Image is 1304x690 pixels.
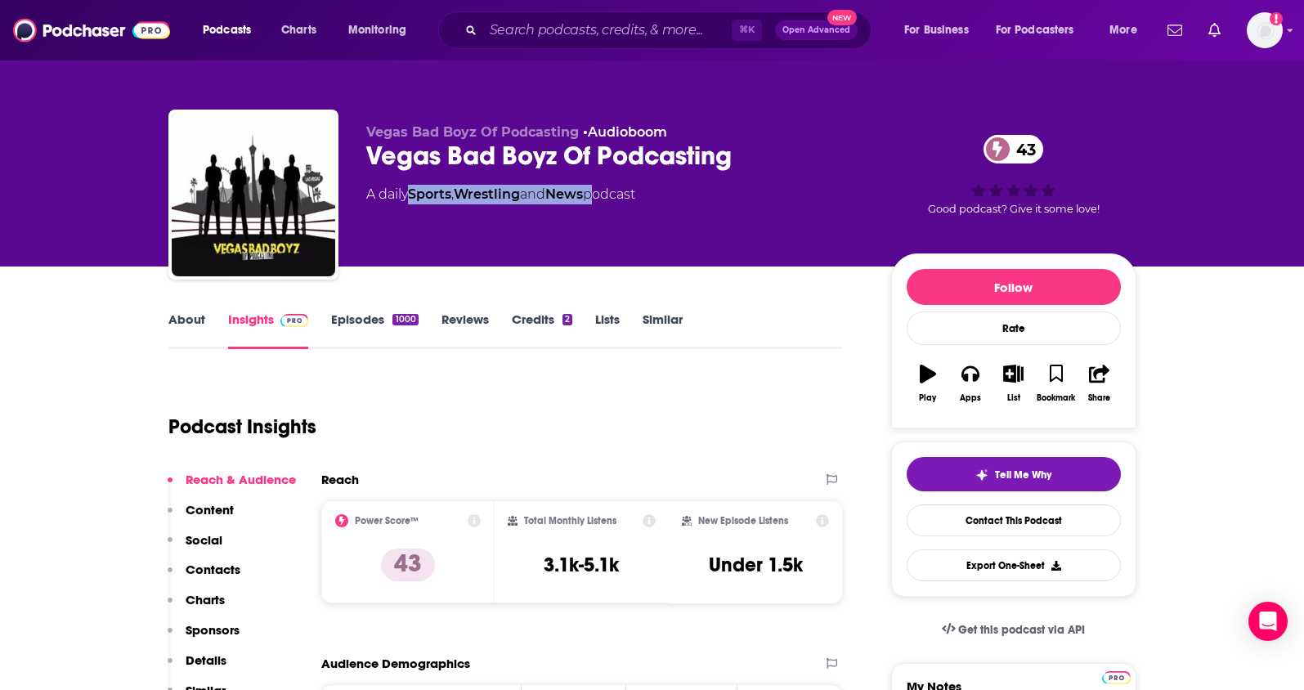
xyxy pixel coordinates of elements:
span: Good podcast? Give it some love! [928,203,1100,215]
div: Play [919,393,936,403]
div: Open Intercom Messenger [1248,602,1288,641]
button: Content [168,502,234,532]
img: Podchaser Pro [280,314,309,327]
div: A daily podcast [366,185,635,204]
span: For Business [904,19,969,42]
img: User Profile [1247,12,1283,48]
span: Logged in as kochristina [1247,12,1283,48]
h2: Power Score™ [355,515,419,526]
div: 2 [562,314,572,325]
a: Credits2 [512,311,572,349]
p: Charts [186,592,225,607]
button: Contacts [168,562,240,592]
a: About [168,311,205,349]
div: 43Good podcast? Give it some love! [891,124,1136,226]
button: open menu [191,17,272,43]
button: Play [907,354,949,413]
p: Social [186,532,222,548]
span: , [451,186,454,202]
a: News [545,186,583,202]
div: Share [1088,393,1110,403]
img: tell me why sparkle [975,468,988,482]
button: Open AdvancedNew [775,20,858,40]
h2: Total Monthly Listens [524,515,616,526]
button: Show profile menu [1247,12,1283,48]
button: open menu [1098,17,1158,43]
img: Podchaser Pro [1102,671,1131,684]
a: Episodes1000 [331,311,418,349]
span: For Podcasters [996,19,1074,42]
div: Bookmark [1037,393,1075,403]
p: Details [186,652,226,668]
div: 1000 [392,314,418,325]
button: Details [168,652,226,683]
h1: Podcast Insights [168,414,316,439]
p: Sponsors [186,622,240,638]
a: Reviews [441,311,489,349]
a: Get this podcast via API [929,610,1099,650]
h3: 3.1k-5.1k [544,553,619,577]
button: Bookmark [1035,354,1078,413]
a: Sports [408,186,451,202]
h3: Under 1.5k [709,553,803,577]
a: Pro website [1102,669,1131,684]
button: open menu [337,17,428,43]
button: tell me why sparkleTell Me Why [907,457,1121,491]
span: More [1109,19,1137,42]
button: open menu [985,17,1098,43]
span: Tell Me Why [995,468,1051,482]
span: Vegas Bad Boyz Of Podcasting [366,124,579,140]
span: Get this podcast via API [958,623,1085,637]
a: 43 [984,135,1044,164]
a: Wrestling [454,186,520,202]
span: • [583,124,667,140]
input: Search podcasts, credits, & more... [483,17,732,43]
h2: Reach [321,472,359,487]
img: Vegas Bad Boyz Of Podcasting [172,113,335,276]
span: and [520,186,545,202]
p: 43 [381,549,435,581]
a: InsightsPodchaser Pro [228,311,309,349]
div: Apps [960,393,981,403]
div: Rate [907,311,1121,345]
a: Lists [595,311,620,349]
a: Show notifications dropdown [1161,16,1189,44]
span: 43 [1000,135,1044,164]
div: List [1007,393,1020,403]
div: Search podcasts, credits, & more... [454,11,887,49]
span: Open Advanced [782,26,850,34]
h2: New Episode Listens [698,515,788,526]
button: open menu [893,17,989,43]
span: Monitoring [348,19,406,42]
a: Charts [271,17,326,43]
span: Charts [281,19,316,42]
button: Export One-Sheet [907,549,1121,581]
button: Reach & Audience [168,472,296,502]
svg: Add a profile image [1270,12,1283,25]
button: Sponsors [168,622,240,652]
button: Share [1078,354,1120,413]
h2: Audience Demographics [321,656,470,671]
span: Podcasts [203,19,251,42]
a: Similar [643,311,683,349]
span: ⌘ K [732,20,762,41]
span: New [827,10,857,25]
button: Apps [949,354,992,413]
button: List [992,354,1034,413]
p: Reach & Audience [186,472,296,487]
img: Podchaser - Follow, Share and Rate Podcasts [13,15,170,46]
button: Charts [168,592,225,622]
p: Content [186,502,234,517]
p: Contacts [186,562,240,577]
a: Show notifications dropdown [1202,16,1227,44]
a: Audioboom [588,124,667,140]
a: Contact This Podcast [907,504,1121,536]
button: Follow [907,269,1121,305]
button: Social [168,532,222,562]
